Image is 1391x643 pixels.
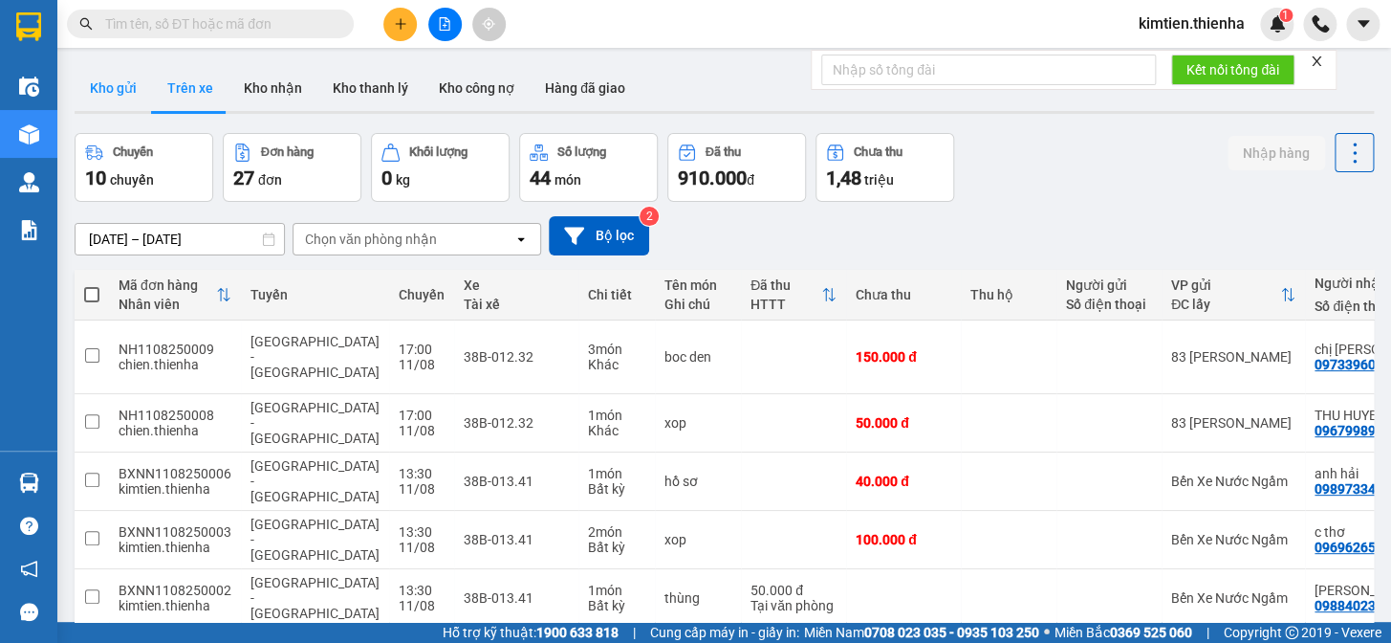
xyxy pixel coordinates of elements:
[119,466,231,481] div: BXNN1108250006
[399,342,445,357] div: 17:00
[741,270,846,321] th: Toggle SortBy
[1123,11,1260,35] span: kimtien.thienha
[250,334,380,380] span: [GEOGRAPHIC_DATA] - [GEOGRAPHIC_DATA]
[856,349,951,365] div: 150.000 đ
[1110,625,1192,640] strong: 0369 525 060
[464,349,569,365] div: 38B-012.32
[109,270,241,321] th: Toggle SortBy
[409,145,467,159] div: Khối lượng
[399,357,445,372] div: 11/08
[119,540,231,555] div: kimtien.thienha
[105,13,331,34] input: Tìm tên, số ĐT hoặc mã đơn
[750,277,821,293] div: Đã thu
[119,408,231,423] div: NH1108250008
[1315,423,1391,438] div: 0967998908
[16,12,41,41] img: logo-vxr
[664,349,731,365] div: boc den
[588,524,645,540] div: 2 món
[1044,629,1050,636] span: ⚪️
[305,230,437,249] div: Chọn văn phòng nhận
[438,17,451,31] span: file-add
[588,540,645,555] div: Bất kỳ
[233,166,254,189] span: 27
[179,47,799,71] li: Số [GEOGRAPHIC_DATA][PERSON_NAME], P. [GEOGRAPHIC_DATA]
[179,71,799,95] li: Hotline: 0981127575, 0981347575, 19009067
[119,423,231,438] div: chien.thienha
[119,481,231,497] div: kimtien.thienha
[464,474,569,489] div: 38B-013.41
[381,166,392,189] span: 0
[1066,297,1152,312] div: Số điện thoại
[399,287,445,302] div: Chuyến
[1054,622,1192,643] span: Miền Bắc
[1171,297,1280,312] div: ĐC lấy
[399,540,445,555] div: 11/08
[1171,590,1295,606] div: Bến Xe Nước Ngầm
[1171,415,1295,431] div: 83 [PERSON_NAME]
[75,65,152,111] button: Kho gửi
[19,77,39,97] img: warehouse-icon
[1312,15,1329,33] img: phone-icon
[20,603,38,621] span: message
[119,524,231,540] div: BXNN1108250003
[513,232,529,247] svg: open
[464,532,569,547] div: 38B-013.41
[588,423,645,438] div: Khác
[119,342,231,357] div: NH1108250009
[1171,532,1295,547] div: Bến Xe Nước Ngầm
[1355,15,1372,33] span: caret-down
[536,625,619,640] strong: 1900 633 818
[399,423,445,438] div: 11/08
[24,24,120,120] img: logo.jpg
[424,65,530,111] button: Kho công nợ
[152,65,228,111] button: Trên xe
[472,8,506,41] button: aim
[640,207,659,226] sup: 2
[826,166,861,189] span: 1,48
[1315,357,1391,372] div: 0973396063
[399,524,445,540] div: 13:30
[119,277,216,293] div: Mã đơn hàng
[396,172,410,188] span: kg
[664,532,731,547] div: xop
[119,357,231,372] div: chien.thienha
[588,287,645,302] div: Chi tiết
[664,297,731,312] div: Ghi chú
[1315,598,1391,613] div: 0988402345
[549,216,649,255] button: Bộ lọc
[20,560,38,578] span: notification
[19,473,39,493] img: warehouse-icon
[79,17,93,31] span: search
[394,17,407,31] span: plus
[530,65,641,111] button: Hàng đã giao
[747,172,754,188] span: đ
[399,583,445,598] div: 13:30
[856,474,951,489] div: 40.000 đ
[1171,277,1280,293] div: VP gửi
[85,166,106,189] span: 10
[554,172,581,188] span: món
[750,598,837,613] div: Tại văn phòng
[19,124,39,144] img: warehouse-icon
[1346,8,1380,41] button: caret-down
[664,474,731,489] div: hồ sơ
[519,133,658,202] button: Số lượng44món
[258,172,282,188] span: đơn
[856,532,951,547] div: 100.000 đ
[750,583,837,598] div: 50.000 đ
[1171,474,1295,489] div: Bến Xe Nước Ngầm
[530,166,551,189] span: 44
[75,133,213,202] button: Chuyến10chuyến
[864,172,894,188] span: triệu
[119,297,216,312] div: Nhân viên
[804,622,1039,643] span: Miền Nam
[399,466,445,481] div: 13:30
[383,8,417,41] button: plus
[650,622,799,643] span: Cung cấp máy in - giấy in:
[557,145,606,159] div: Số lượng
[443,622,619,643] span: Hỗ trợ kỹ thuật:
[1206,622,1209,643] span: |
[119,598,231,613] div: kimtien.thienha
[1315,540,1391,555] div: 0969626556
[119,583,231,598] div: BXNN1108250002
